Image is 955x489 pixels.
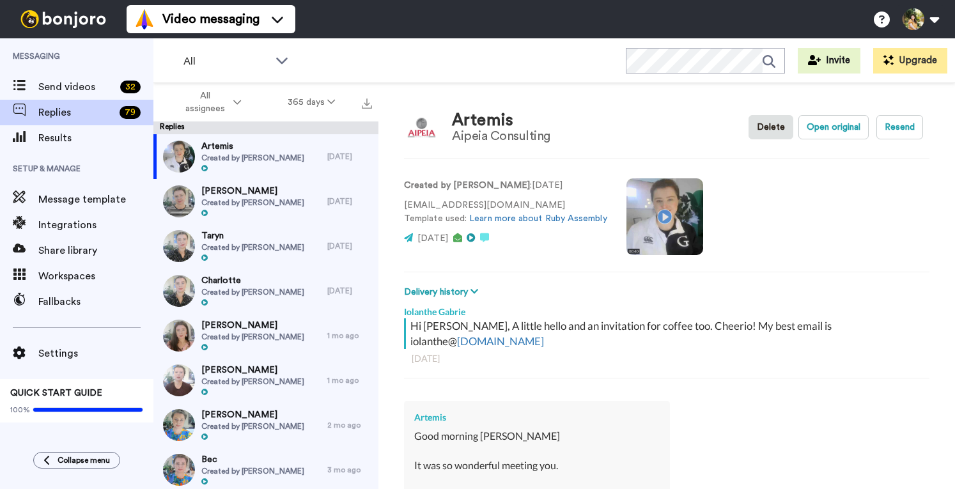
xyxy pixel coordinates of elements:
a: ArtemisCreated by [PERSON_NAME][DATE] [153,134,378,179]
span: All [183,54,269,69]
span: Created by [PERSON_NAME] [201,421,304,431]
span: Created by [PERSON_NAME] [201,376,304,387]
span: Fallbacks [38,294,153,309]
button: All assignees [156,84,265,120]
span: Send videos [38,79,115,95]
div: 1 mo ago [327,375,372,385]
button: Resend [876,115,923,139]
span: Artemis [201,140,304,153]
span: Created by [PERSON_NAME] [201,287,304,297]
div: Hi [PERSON_NAME], A little hello and an invitation for coffee too. Cheerio! My best email is iola... [410,318,926,349]
span: [PERSON_NAME] [201,408,304,421]
span: Created by [PERSON_NAME] [201,153,304,163]
div: Replies [153,121,378,134]
div: [DATE] [327,196,372,206]
span: Video messaging [162,10,260,28]
span: Bec [201,453,304,466]
button: 365 days [265,91,359,114]
div: 1 mo ago [327,330,372,341]
img: 367b0ccd-92d6-4eb6-83d8-0dd61477197b-thumb.jpg [163,320,195,352]
img: 7341e440-666c-4691-81b9-5236efa64e72-thumb.jpg [163,364,195,396]
span: Message template [38,192,153,207]
span: Replies [38,105,114,120]
button: Export all results that match these filters now. [358,93,376,112]
div: [DATE] [327,286,372,296]
div: [DATE] [327,241,372,251]
div: Artemis [452,111,550,130]
img: 4390ee82-4e61-4883-a722-3817b1e5a89d-thumb.jpg [163,185,195,217]
div: Artemis [414,411,660,424]
span: [PERSON_NAME] [201,185,304,198]
img: export.svg [362,98,372,109]
button: Invite [798,48,860,74]
span: Results [38,130,153,146]
span: 100% [10,405,30,415]
img: bj-logo-header-white.svg [15,10,111,28]
div: 32 [120,81,141,93]
div: 3 mo ago [327,465,372,475]
div: [DATE] [327,151,372,162]
a: [PERSON_NAME]Created by [PERSON_NAME]1 mo ago [153,358,378,403]
div: 2 mo ago [327,420,372,430]
span: Created by [PERSON_NAME] [201,466,304,476]
button: Collapse menu [33,452,120,469]
span: Share library [38,243,153,258]
button: Upgrade [873,48,947,74]
span: [PERSON_NAME] [201,364,304,376]
img: 7d60c7cb-460d-4fa4-86d2-c606ad83450d-thumb.jpg [163,141,195,173]
span: [PERSON_NAME] [201,319,304,332]
span: Created by [PERSON_NAME] [201,242,304,252]
img: Image of Artemis [404,110,439,145]
span: Settings [38,346,153,361]
img: 980da24c-3bd6-4571-be8f-b642741ff6b7-thumb.jpg [163,454,195,486]
div: Aipeia Consulting [452,129,550,143]
div: [DATE] [412,352,922,365]
img: 486c5f9a-b328-4415-8986-f0815e8c53d5-thumb.jpg [163,275,195,307]
img: 9687bffa-4b15-4d96-8d35-cd091e8acd69-thumb.jpg [163,409,195,441]
img: a22b2f97-a72c-4046-860b-3c99757a00f5-thumb.jpg [163,230,195,262]
a: TarynCreated by [PERSON_NAME][DATE] [153,224,378,268]
img: vm-color.svg [134,9,155,29]
strong: Created by [PERSON_NAME] [404,181,530,190]
span: Taryn [201,229,304,242]
a: [PERSON_NAME]Created by [PERSON_NAME][DATE] [153,179,378,224]
a: Learn more about Ruby Assembly [469,214,607,223]
span: Integrations [38,217,153,233]
a: CharlotteCreated by [PERSON_NAME][DATE] [153,268,378,313]
span: All assignees [179,89,231,115]
span: Workspaces [38,268,153,284]
button: Open original [798,115,869,139]
button: Delete [749,115,793,139]
span: QUICK START GUIDE [10,389,102,398]
span: Created by [PERSON_NAME] [201,198,304,208]
span: Charlotte [201,274,304,287]
a: [DOMAIN_NAME] [457,334,544,348]
button: Delivery history [404,285,482,299]
span: [DATE] [417,234,448,243]
span: Collapse menu [58,455,110,465]
div: Iolanthe Gabrie [404,299,929,318]
p: [EMAIL_ADDRESS][DOMAIN_NAME] Template used: [404,199,607,226]
p: : [DATE] [404,179,607,192]
a: [PERSON_NAME]Created by [PERSON_NAME]1 mo ago [153,313,378,358]
span: Created by [PERSON_NAME] [201,332,304,342]
div: 79 [120,106,141,119]
a: [PERSON_NAME]Created by [PERSON_NAME]2 mo ago [153,403,378,447]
